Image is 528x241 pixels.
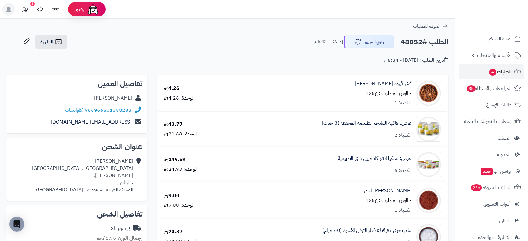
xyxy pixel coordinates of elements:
[459,147,524,162] a: المدونة
[498,134,511,142] span: العملاء
[87,3,99,16] img: ai-face.png
[481,167,511,175] span: وآتس آب
[322,227,411,234] a: ملح بحري مع قطع فطر الترفل الأسود (60 جرام)
[17,3,32,17] a: تحديثات المنصة
[164,202,195,209] div: الوحدة: 9.00
[459,81,524,96] a: المراجعات والأسئلة35
[338,155,411,162] a: عرض: تشكيلة فواكة جرين داي الطبيعية
[459,197,524,212] a: أدوات التسويق
[413,22,448,30] a: العودة للطلبات
[499,216,511,225] span: التقارير
[30,2,35,6] div: 1
[344,35,394,48] button: جاري التجهيز
[322,120,411,127] a: عرض: فاكهة المانجو الطبيعية المجففة (3 حبات)
[459,64,524,79] a: الطلبات4
[164,192,179,199] div: 9.00
[65,106,83,114] a: واتساب
[459,114,524,129] a: إشعارات التحويلات البنكية
[366,197,411,204] small: - الوزن المطلوب : 125g
[401,36,448,48] h2: الطلب #48852
[11,158,133,193] div: [PERSON_NAME] [GEOGRAPHIC_DATA] ، [GEOGRAPHIC_DATA][PERSON_NAME]، ، الرياض المملكة العربية السعود...
[471,184,482,191] span: 236
[416,117,441,142] img: 1646195091-Mango%203%20Bundle%20v2%20(web)-90x90.jpg
[364,187,411,194] a: [PERSON_NAME] أحمر
[486,17,522,30] img: logo-2.png
[394,167,411,174] div: الكمية: 6
[11,80,142,87] h2: تفاصيل العميل
[394,207,411,214] div: الكمية: 1
[470,183,511,192] span: السلات المتروكة
[464,117,511,126] span: إشعارات التحويلات البنكية
[459,213,524,228] a: التقارير
[481,168,493,175] span: جديد
[111,225,130,232] div: Shipping
[9,217,24,232] div: Open Intercom Messenger
[489,69,496,76] span: 4
[51,118,132,126] a: [EMAIL_ADDRESS][DOMAIN_NAME]
[459,31,524,46] a: لوحة التحكم
[164,166,198,173] div: الوحدة: 24.93
[164,228,182,235] div: 24.87
[459,180,524,195] a: السلات المتروكة236
[416,188,441,213] img: 1660148305-Mushat%20Red-90x90.jpg
[497,150,511,159] span: المدونة
[416,152,441,177] img: 1646395610-All%20fruits%20bundle-90x90.jpg
[394,132,411,139] div: الكمية: 2
[35,35,67,49] a: الفاتورة
[488,67,511,76] span: الطلبات
[416,81,441,106] img: 1645466661-Coffee%20Husks-90x90.jpg
[164,156,186,163] div: 149.59
[164,130,198,138] div: الوحدة: 21.88
[486,101,511,109] span: طلبات الإرجاع
[394,99,411,106] div: الكمية: 1
[467,85,476,92] span: 35
[94,95,132,102] div: [PERSON_NAME]
[355,80,411,87] a: قشر قهوة [PERSON_NAME]
[11,210,142,218] h2: تفاصيل الشحن
[164,85,179,92] div: 4.26
[466,84,511,93] span: المراجعات والأسئلة
[164,95,195,102] div: الوحدة: 4.26
[11,143,142,150] h2: عنوان الشحن
[459,164,524,179] a: وآتس آبجديد
[74,6,84,13] span: رفيق
[366,90,411,97] small: - الوزن المطلوب : 125g
[85,106,132,114] a: 966966501388283
[314,39,343,45] small: [DATE] - 5:42 م
[488,34,511,43] span: لوحة التحكم
[483,200,511,209] span: أدوات التسويق
[413,22,441,30] span: العودة للطلبات
[40,38,53,46] span: الفاتورة
[477,51,511,60] span: الأقسام والمنتجات
[459,97,524,112] a: طلبات الإرجاع
[459,130,524,145] a: العملاء
[164,121,182,128] div: 43.77
[384,57,448,64] div: تاريخ الطلب : [DATE] - 5:34 م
